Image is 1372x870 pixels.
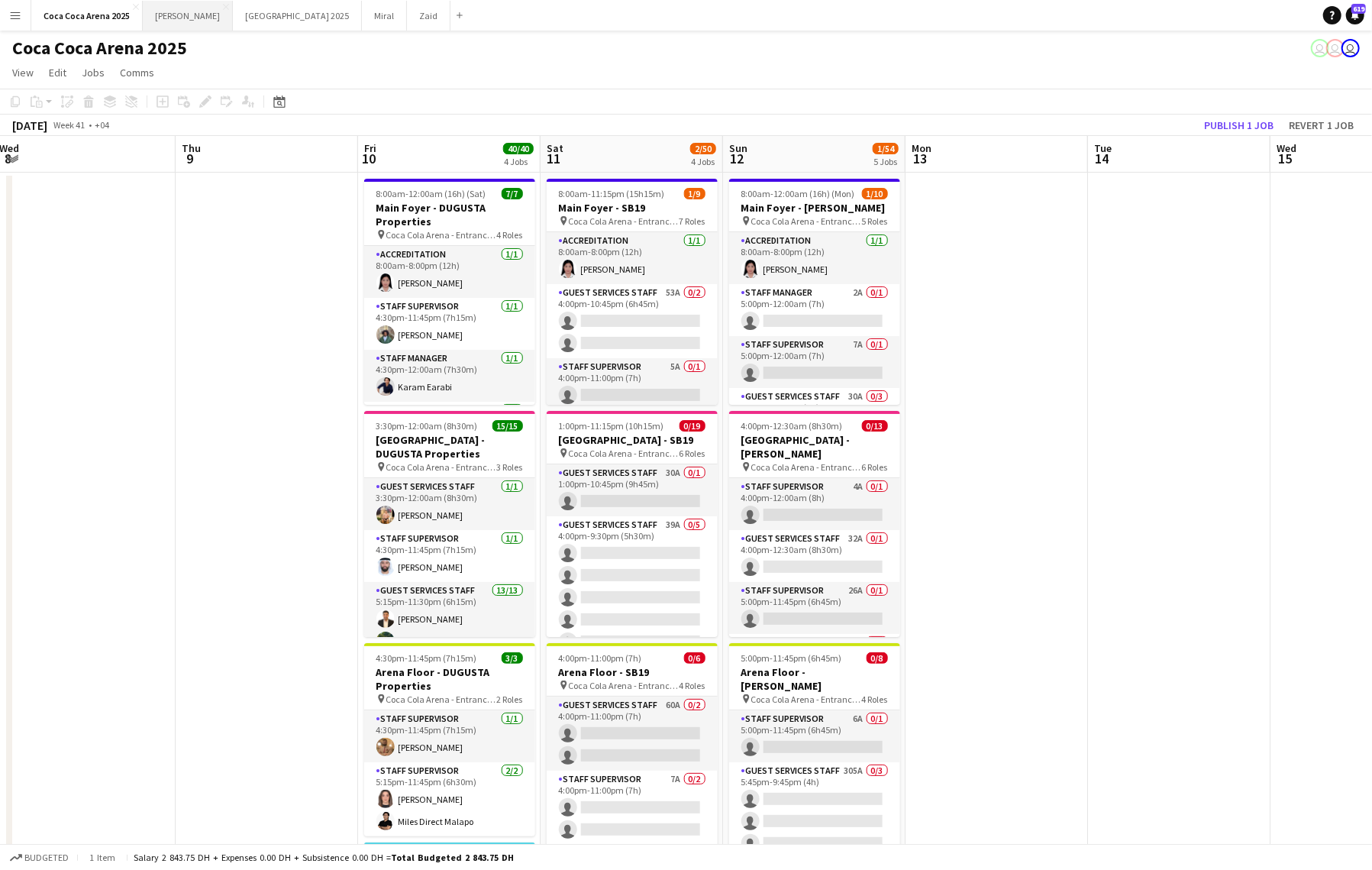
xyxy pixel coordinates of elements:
[909,150,931,167] span: 13
[684,188,705,199] span: 1/9
[547,179,718,405] app-job-card: 8:00am-11:15pm (15h15m)1/9Main Foyer - SB19 Coca Cola Arena - Entrance F7 RolesAccreditation1/18:...
[386,229,497,241] span: Coca Cola Arena - Entrance F
[12,118,47,133] div: [DATE]
[364,710,535,762] app-card-role: Staff Supervisor1/14:30pm-11:45pm (7h15m)[PERSON_NAME]
[8,849,71,866] button: Budgeted
[120,66,154,79] span: Comms
[559,652,642,664] span: 4:00pm-11:00pm (7h)
[114,63,160,82] a: Comms
[862,461,888,473] span: 6 Roles
[182,141,201,155] span: Thu
[1346,6,1364,24] a: 619
[497,694,523,705] span: 2 Roles
[751,215,862,227] span: Coca Cola Arena - Entrance F
[547,201,718,215] h3: Main Foyer - SB19
[1326,39,1345,57] app-user-avatar: Precious Telen
[1283,115,1360,135] button: Revert 1 job
[6,63,40,82] a: View
[547,643,718,869] app-job-card: 4:00pm-11:00pm (7h)0/6Arena Floor - SB19 Coca Cola Arena - Entrance F4 RolesGuest Services Staff6...
[364,411,535,637] app-job-card: 3:30pm-12:00am (8h30m) (Sat)15/15[GEOGRAPHIC_DATA] - DUGUSTA Properties Coca Cola Arena - Entranc...
[497,461,523,473] span: 3 Roles
[143,1,233,31] button: [PERSON_NAME]
[364,350,535,402] app-card-role: Staff Manager1/14:30pm-12:00am (7h30m)Karam Earabi
[741,188,855,199] span: 8:00am-12:00am (16h) (Mon)
[502,188,523,199] span: 7/7
[179,150,201,167] span: 9
[82,66,105,79] span: Jobs
[751,694,862,705] span: Coca Cola Arena - Entrance F
[729,179,900,405] app-job-card: 8:00am-12:00am (16h) (Mon)1/10Main Foyer - [PERSON_NAME] Coca Cola Arena - Entrance F5 RolesAccre...
[729,336,900,388] app-card-role: Staff Supervisor7A0/15:00pm-12:00am (7h)
[364,201,535,228] h3: Main Foyer - DUGUSTA Properties
[364,665,535,693] h3: Arena Floor - DUGUSTA Properties
[741,652,842,664] span: 5:00pm-11:45pm (6h45m)
[24,852,69,863] span: Budgeted
[391,852,514,863] span: Total Budgeted 2 843.75 DH
[364,402,535,525] app-card-role: Guest Services Staff4/4
[873,156,898,167] div: 5 Jobs
[49,66,66,79] span: Edit
[364,478,535,530] app-card-role: Guest Services Staff1/13:30pm-12:00am (8h30m)[PERSON_NAME]
[502,652,523,664] span: 3/3
[1351,4,1366,14] span: 619
[544,150,563,167] span: 11
[547,411,718,637] app-job-card: 1:00pm-11:15pm (10h15m)0/19[GEOGRAPHIC_DATA] - SB19 Coca Cola Arena - Entrance F6 RolesGuest Serv...
[727,150,747,167] span: 12
[31,1,143,31] button: Coca Coca Arena 2025
[12,66,34,79] span: View
[503,143,534,154] span: 40/40
[729,478,900,530] app-card-role: Staff Supervisor4A0/14:00pm-12:00am (8h)
[547,358,718,410] app-card-role: Staff Supervisor5A0/14:00pm-11:00pm (7h)
[364,530,535,582] app-card-role: Staff Supervisor1/14:30pm-11:45pm (7h15m)[PERSON_NAME]
[569,215,680,227] span: Coca Cola Arena - Entrance F
[547,697,718,771] app-card-role: Guest Services Staff60A0/24:00pm-11:00pm (7h)
[76,63,111,82] a: Jobs
[364,179,535,405] app-job-card: 8:00am-12:00am (16h) (Sat)7/7Main Foyer - DUGUSTA Properties Coca Cola Arena - Entrance F4 RolesA...
[862,215,888,227] span: 5 Roles
[729,643,900,869] app-job-card: 5:00pm-11:45pm (6h45m)0/8Arena Floor - [PERSON_NAME] Coca Cola Arena - Entrance F4 RolesStaff Sup...
[362,150,376,167] span: 10
[364,246,535,298] app-card-role: Accreditation1/18:00am-8:00pm (12h)[PERSON_NAME]
[729,710,900,762] app-card-role: Staff Supervisor6A0/15:00pm-11:45pm (6h45m)
[729,141,747,155] span: Sun
[134,852,514,863] div: Salary 2 843.75 DH + Expenses 0.00 DH + Subsistence 0.00 DH =
[12,37,187,60] h1: Coca Coca Arena 2025
[504,156,533,167] div: 4 Jobs
[547,232,718,284] app-card-role: Accreditation1/18:00am-8:00pm (12h)[PERSON_NAME]
[497,229,523,241] span: 4 Roles
[376,188,486,199] span: 8:00am-12:00am (16h) (Sat)
[547,284,718,358] app-card-role: Guest Services Staff53A0/24:00pm-10:45pm (6h45m)
[1198,115,1280,135] button: Publish 1 job
[1094,141,1112,155] span: Tue
[386,694,497,705] span: Coca Cola Arena - Entrance F
[364,298,535,350] app-card-role: Staff Supervisor1/14:30pm-11:45pm (7h15m)[PERSON_NAME]
[559,420,664,432] span: 1:00pm-11:15pm (10h15m)
[729,634,900,819] app-card-role: Guest Services Staff31A0/7
[684,652,705,664] span: 0/6
[867,652,888,664] span: 0/8
[43,63,73,82] a: Edit
[1092,150,1112,167] span: 14
[729,665,900,693] h3: Arena Floor - [PERSON_NAME]
[547,665,718,679] h3: Arena Floor - SB19
[729,433,900,461] h3: [GEOGRAPHIC_DATA] - [PERSON_NAME]
[407,1,450,31] button: Zaid
[729,762,900,859] app-card-role: Guest Services Staff305A0/35:45pm-9:45pm (4h)
[547,516,718,657] app-card-role: Guest Services Staff39A0/54:00pm-9:30pm (5h30m)
[680,680,705,691] span: 4 Roles
[729,201,900,215] h3: Main Foyer - [PERSON_NAME]
[729,284,900,336] app-card-role: Staff Manager2A0/15:00pm-12:00am (7h)
[729,411,900,637] div: 4:00pm-12:30am (8h30m) (Mon)0/13[GEOGRAPHIC_DATA] - [PERSON_NAME] Coca Cola Arena - Entrance F6 R...
[492,420,523,432] span: 15/15
[376,652,477,664] span: 4:30pm-11:45pm (7h15m)
[680,420,705,432] span: 0/19
[84,852,121,863] span: 1 item
[680,448,705,459] span: 6 Roles
[362,1,407,31] button: Miral
[729,582,900,634] app-card-role: Staff Supervisor26A0/15:00pm-11:45pm (6h45m)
